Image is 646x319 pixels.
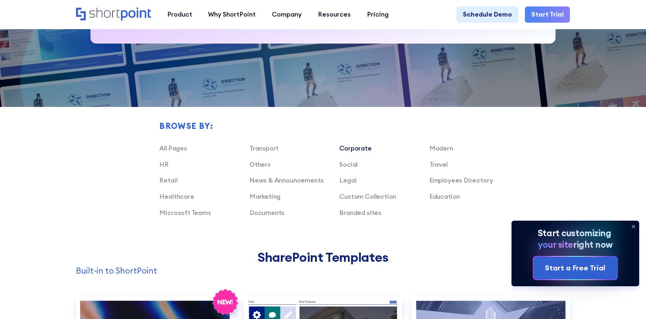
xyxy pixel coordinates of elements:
a: Legal [339,176,356,184]
a: Documents [249,208,284,217]
div: Resources [318,10,351,19]
a: Retail [159,176,177,184]
a: Resources [310,6,359,23]
a: Pricing [359,6,397,23]
a: Corporate [339,144,371,152]
a: News & Announcements [249,176,324,184]
a: Custom Collection [339,192,396,201]
a: Modern [429,144,453,152]
a: HR [159,160,169,169]
a: All Pages [159,144,187,152]
a: Start a Free Trial [534,257,617,279]
a: Branded sites [339,208,381,217]
a: Start Trial [525,6,570,23]
a: Schedule Demo [456,6,518,23]
a: Company [264,6,310,23]
p: Built-in to ShortPoint [76,265,570,277]
a: Education [429,192,460,201]
h2: SharePoint Templates [76,250,570,265]
a: Marketing [249,192,280,201]
div: Start a Free Trial [545,262,605,273]
iframe: Chat Widget [610,284,646,319]
div: Why ShortPoint [208,10,256,19]
div: Company [272,10,302,19]
a: Microsoft Teams [159,208,211,217]
div: Product [167,10,192,19]
a: Healthcare [159,192,194,201]
a: Transport [249,144,279,152]
a: Why ShortPoint [200,6,264,23]
a: Product [159,6,200,23]
a: Others [249,160,271,169]
a: Home [76,8,151,22]
a: Travel [429,160,448,169]
a: Social [339,160,358,169]
a: Employees Directory [429,176,493,184]
h2: Browse by: [159,122,519,131]
div: Pricing [367,10,389,19]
